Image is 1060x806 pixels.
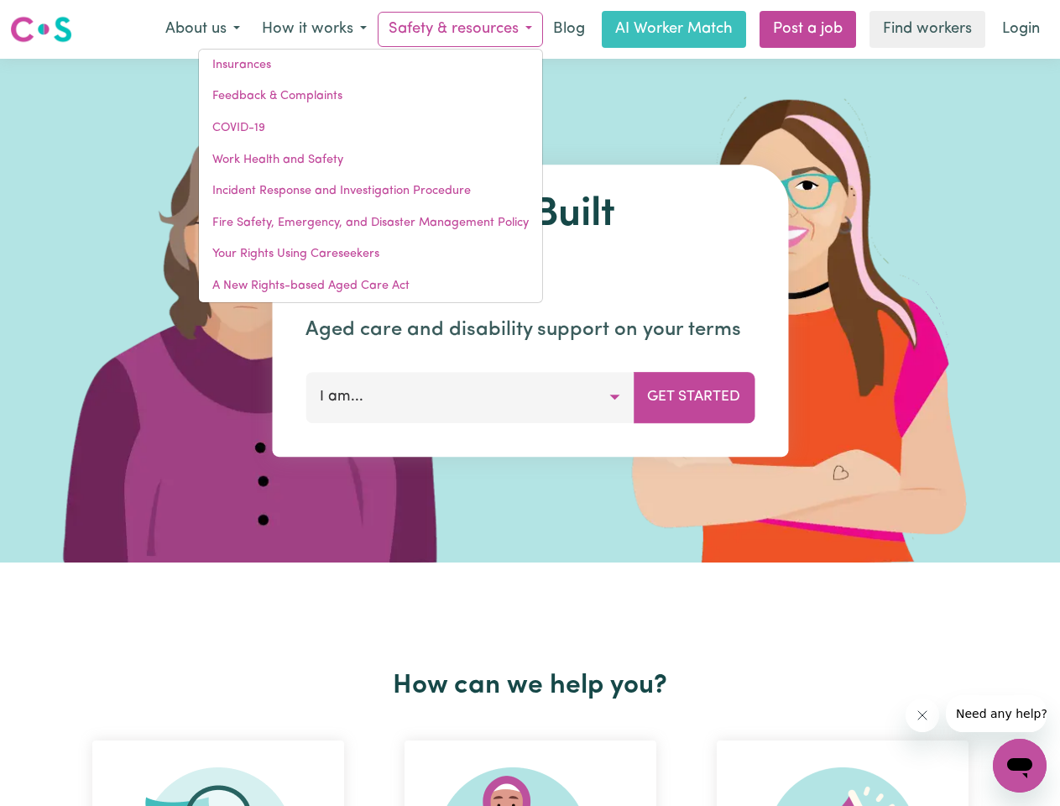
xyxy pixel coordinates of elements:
a: Fire Safety, Emergency, and Disaster Management Policy [199,207,542,239]
a: Your Rights Using Careseekers [199,238,542,270]
div: Safety & resources [198,49,543,303]
a: Feedback & Complaints [199,81,542,113]
button: Get Started [633,372,755,422]
img: Careseekers logo [10,14,72,44]
span: Need any help? [10,12,102,25]
iframe: Message from company [946,695,1047,732]
a: A New Rights-based Aged Care Act [199,270,542,302]
a: Blog [543,11,595,48]
a: Work Health and Safety [199,144,542,176]
a: Find workers [869,11,985,48]
button: How it works [251,12,378,47]
h2: How can we help you? [62,670,999,702]
a: Post a job [760,11,856,48]
iframe: Close message [906,699,939,732]
a: Insurances [199,50,542,81]
a: COVID-19 [199,113,542,144]
button: Safety & resources [378,12,543,47]
p: Aged care and disability support on your terms [305,315,755,345]
button: I am... [305,372,634,422]
button: About us [154,12,251,47]
a: Incident Response and Investigation Procedure [199,175,542,207]
a: AI Worker Match [602,11,746,48]
iframe: Button to launch messaging window [993,739,1047,793]
a: Login [992,11,1050,48]
a: Careseekers logo [10,10,72,49]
